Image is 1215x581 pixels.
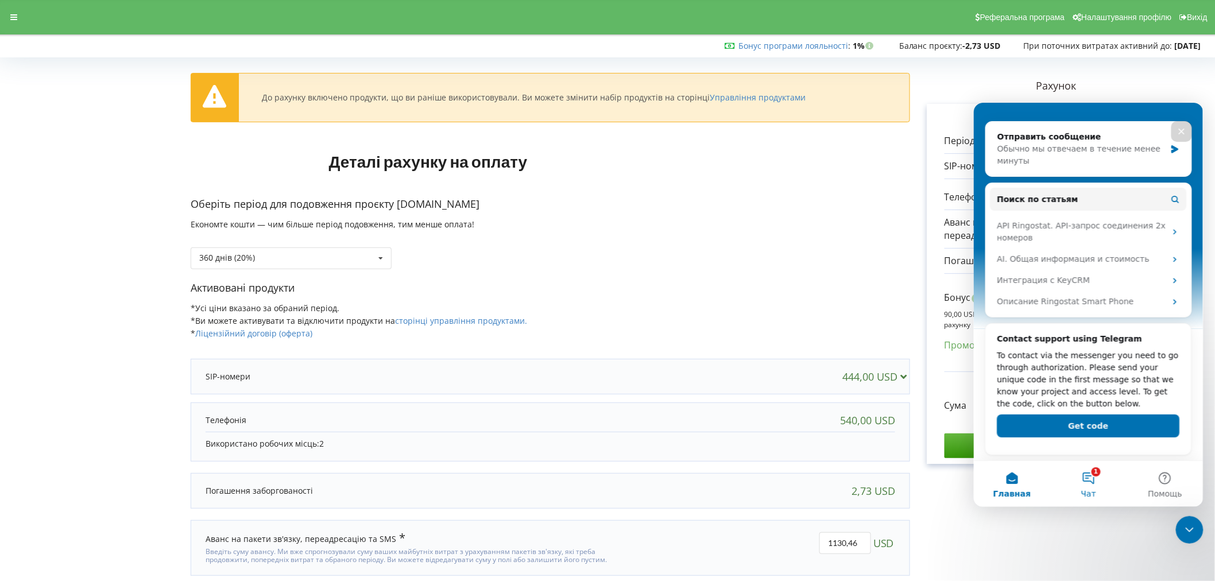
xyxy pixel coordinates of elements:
[945,160,996,173] p: SIP-номери
[945,216,1121,242] p: Аванс на пакети зв'язку, переадресацію та SMS
[945,433,1168,458] input: Перейти до оплати
[945,339,991,352] p: Промокод
[738,40,850,51] span: :
[945,191,990,204] p: Телефонія
[945,110,1168,125] p: Обрані продукти
[738,40,848,51] a: Бонус програми лояльності
[191,219,474,230] span: Економте кошти — чим більше період подовження, тим менше оплата!
[206,415,246,426] p: Телефонія
[191,303,339,313] span: *Усі ціни вказано за обраний період.
[191,197,910,212] p: Оберіть період для подовження проєкту [DOMAIN_NAME]
[945,254,1069,268] p: Погашення заборгованості
[1187,13,1208,22] span: Вихід
[840,415,895,426] div: 540,00 USD
[206,545,630,564] div: Введіть суму авансу. Ми вже спрогнозували суму ваших майбутніх витрат з урахуванням пакетів зв'яз...
[206,532,405,545] div: Аванс на пакети зв'язку, переадресацію та SMS
[206,371,250,382] p: SIP-номери
[1176,516,1204,544] iframe: Intercom live chat
[945,309,1168,329] p: 90,00 USD бонусів стануть доступні через 270 днів після оплати рахунку
[945,291,971,304] p: Бонус
[1081,13,1171,22] span: Налаштування профілю
[899,40,963,51] span: Баланс проєкту:
[980,13,1065,22] span: Реферальна програма
[945,134,976,148] p: Період
[1175,40,1201,51] strong: [DATE]
[963,40,1001,51] strong: -2,73 USD
[974,103,1204,507] iframe: Intercom live chat
[910,79,1203,94] p: Рахунок
[1024,40,1173,51] span: При поточних витратах активний до:
[199,254,255,262] div: 360 днів (20%)
[191,134,665,189] h1: Деталі рахунку на оплату
[710,92,806,103] a: Управління продуктами
[852,485,895,497] div: 2,73 USD
[945,399,967,412] p: Сума
[195,328,312,339] a: Ліцензійний договір (оферта)
[842,371,912,382] div: 444,00 USD
[191,315,527,326] span: *Ви можете активувати та відключити продукти на
[873,532,894,554] span: USD
[191,281,910,296] p: Активовані продукти
[853,40,876,51] strong: 1%
[206,438,895,450] p: Використано робочих місць:
[206,485,313,497] p: Погашення заборгованості
[319,438,324,449] span: 2
[262,92,806,103] div: До рахунку включено продукти, що ви раніше використовували. Ви можете змінити набір продуктів на ...
[395,315,527,326] a: сторінці управління продуктами.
